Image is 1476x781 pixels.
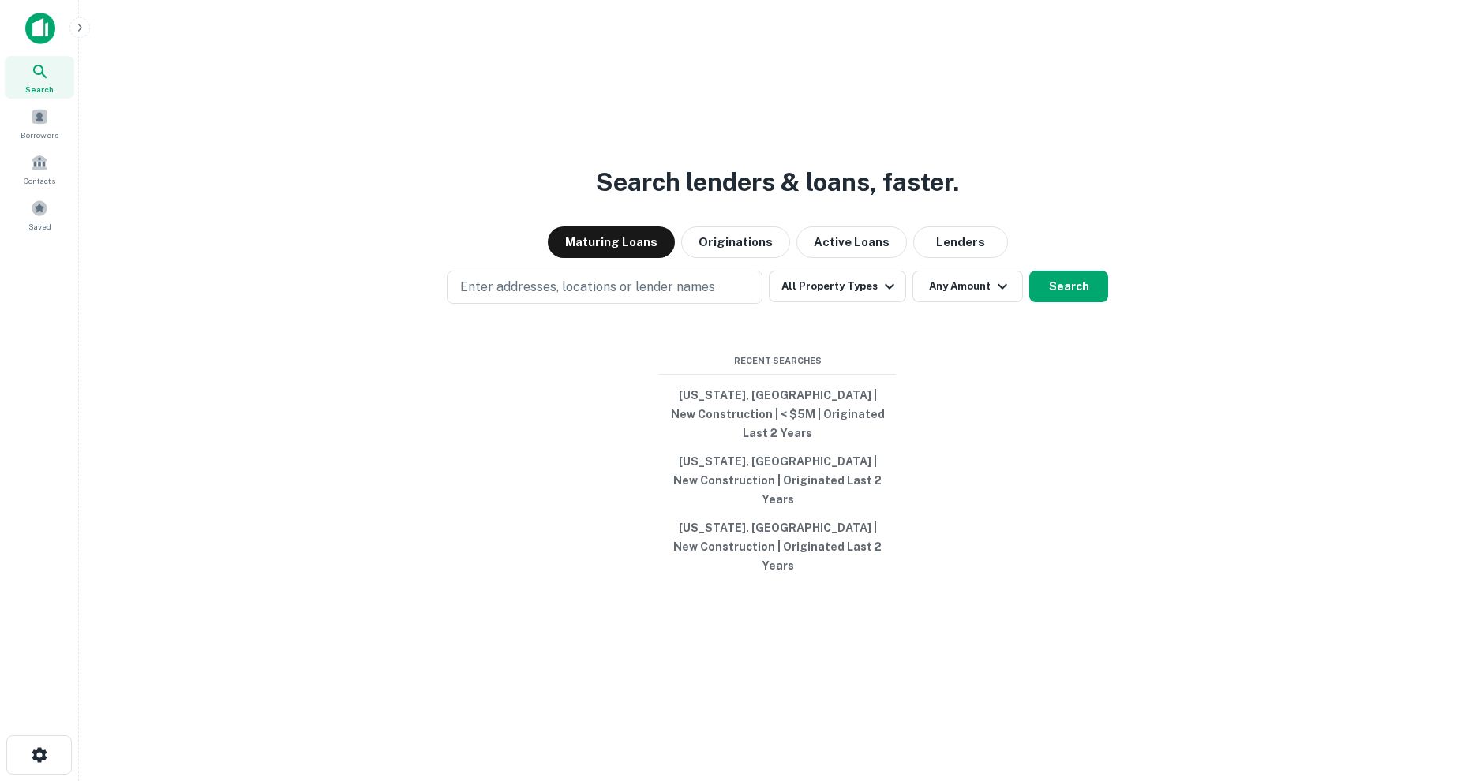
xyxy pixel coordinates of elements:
h3: Search lenders & loans, faster. [596,163,959,201]
button: [US_STATE], [GEOGRAPHIC_DATA] | New Construction | < $5M | Originated Last 2 Years [659,381,896,447]
iframe: Chat Widget [1397,655,1476,731]
span: Recent Searches [659,354,896,368]
p: Enter addresses, locations or lender names [460,278,715,297]
a: Contacts [5,148,74,190]
span: Search [25,83,54,95]
a: Search [5,56,74,99]
button: Search [1029,271,1108,302]
button: [US_STATE], [GEOGRAPHIC_DATA] | New Construction | Originated Last 2 Years [659,447,896,514]
button: Lenders [913,226,1008,258]
span: Saved [28,220,51,233]
button: Enter addresses, locations or lender names [447,271,762,304]
button: [US_STATE], [GEOGRAPHIC_DATA] | New Construction | Originated Last 2 Years [659,514,896,580]
a: Borrowers [5,102,74,144]
button: Originations [681,226,790,258]
button: Any Amount [912,271,1023,302]
a: Saved [5,193,74,236]
span: Contacts [24,174,55,187]
span: Borrowers [21,129,58,141]
button: Active Loans [796,226,907,258]
button: Maturing Loans [548,226,675,258]
button: All Property Types [769,271,906,302]
img: capitalize-icon.png [25,13,55,44]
